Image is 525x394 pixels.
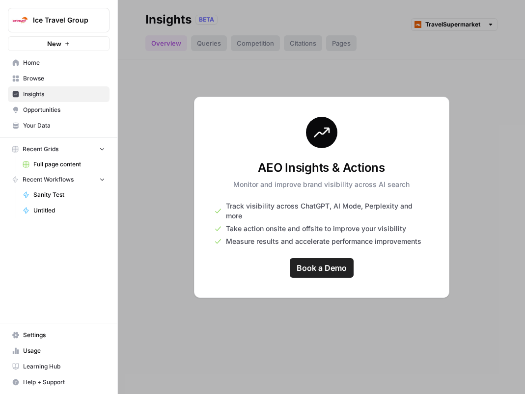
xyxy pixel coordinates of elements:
span: Browse [23,74,105,83]
a: Insights [8,86,110,102]
a: Learning Hub [8,359,110,374]
span: Take action onsite and offsite to improve your visibility [226,224,406,234]
a: Full page content [18,157,110,172]
a: Your Data [8,118,110,133]
span: Usage [23,346,105,355]
span: Track visibility across ChatGPT, AI Mode, Perplexity and more [226,201,429,221]
a: Usage [8,343,110,359]
span: Sanity Test [33,190,105,199]
button: Workspace: Ice Travel Group [8,8,110,32]
a: Opportunities [8,102,110,118]
a: Sanity Test [18,187,110,203]
span: Book a Demo [297,262,347,274]
span: Recent Grids [23,145,58,154]
span: Recent Workflows [23,175,74,184]
span: Measure results and accelerate performance improvements [226,236,421,246]
button: New [8,36,110,51]
span: Insights [23,90,105,99]
p: Monitor and improve brand visibility across AI search [233,180,410,189]
span: Help + Support [23,378,105,387]
span: Learning Hub [23,362,105,371]
img: Ice Travel Group Logo [11,11,29,29]
a: Untitled [18,203,110,218]
span: Your Data [23,121,105,130]
span: Settings [23,331,105,340]
button: Recent Grids [8,142,110,157]
span: Untitled [33,206,105,215]
h3: AEO Insights & Actions [233,160,410,176]
span: Opportunities [23,105,105,114]
span: Full page content [33,160,105,169]
button: Recent Workflows [8,172,110,187]
span: New [47,39,61,49]
span: Ice Travel Group [33,15,92,25]
a: Home [8,55,110,71]
a: Browse [8,71,110,86]
a: Book a Demo [290,258,354,278]
button: Help + Support [8,374,110,390]
span: Home [23,58,105,67]
a: Settings [8,327,110,343]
